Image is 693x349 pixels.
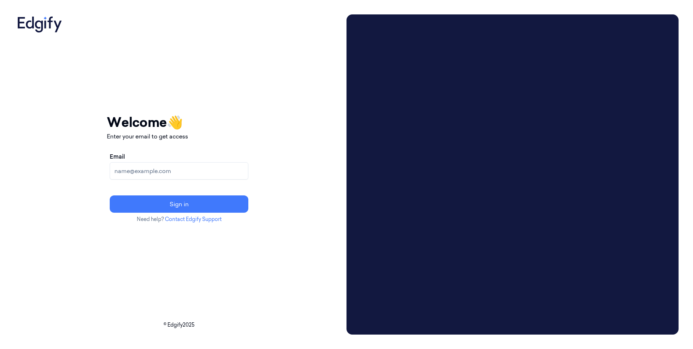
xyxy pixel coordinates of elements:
a: Contact Edgify Support [165,216,222,222]
p: Enter your email to get access [107,132,251,141]
input: name@example.com [110,162,248,180]
h1: Welcome 👋 [107,112,251,132]
p: © Edgify 2025 [14,321,344,329]
label: Email [110,152,125,161]
p: Need help? [107,216,251,223]
button: Sign in [110,195,248,213]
